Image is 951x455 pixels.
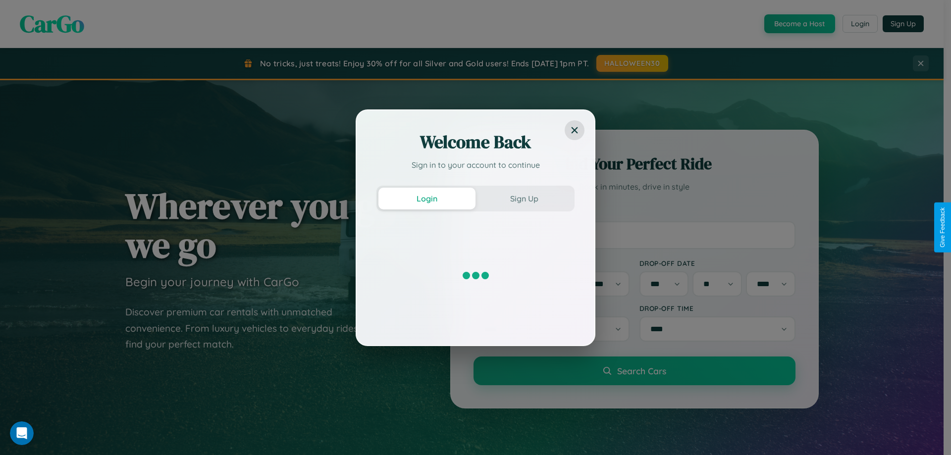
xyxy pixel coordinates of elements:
h2: Welcome Back [376,130,575,154]
iframe: Intercom live chat [10,421,34,445]
button: Login [378,188,475,209]
div: Give Feedback [939,207,946,248]
button: Sign Up [475,188,573,209]
p: Sign in to your account to continue [376,159,575,171]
